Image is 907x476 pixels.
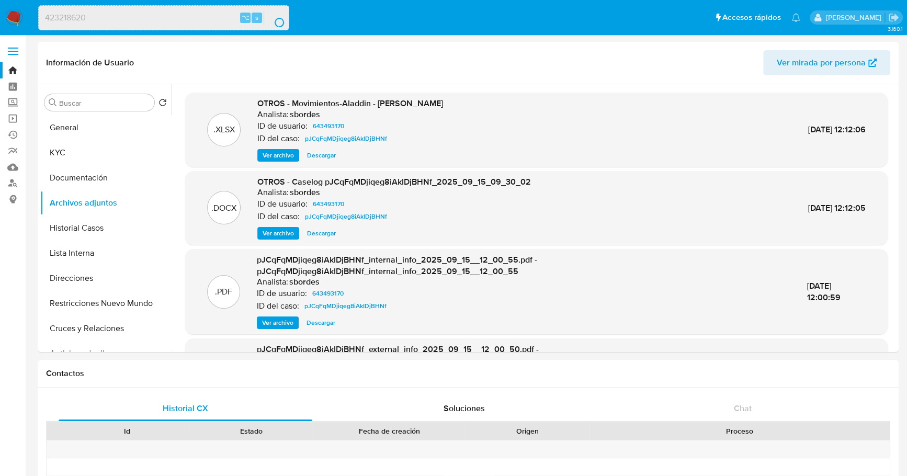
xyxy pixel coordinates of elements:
button: Anticipos de dinero [40,341,171,366]
a: pJCqFqMDjiqeg8iAkIDjBHNf [301,132,391,145]
div: Proceso [597,426,882,436]
button: Direcciones [40,266,171,291]
a: 643493170 [309,198,348,210]
h1: Información de Usuario [46,58,134,68]
p: .PDF [215,286,232,298]
span: pJCqFqMDjiqeg8iAkIDjBHNf_internal_info_2025_09_15__12_00_55.pdf - pJCqFqMDjiqeg8iAkIDjBHNf_intern... [257,254,537,277]
span: pJCqFqMDjiqeg8iAkIDjBHNf [304,300,387,312]
a: Notificaciones [791,13,800,22]
button: Descargar [302,149,341,162]
span: Ver archivo [263,150,294,161]
button: Documentación [40,165,171,190]
span: Ver archivo [263,228,294,239]
span: Chat [734,402,752,414]
span: [DATE] 12:12:06 [808,123,866,135]
span: Descargar [307,228,336,239]
a: 643493170 [308,287,348,300]
div: Estado [197,426,307,436]
span: Descargar [307,150,336,161]
button: Descargar [301,316,341,329]
button: Ver mirada por persona [763,50,890,75]
span: [DATE] 12:12:05 [808,202,866,214]
span: Historial CX [163,402,208,414]
button: Restricciones Nuevo Mundo [40,291,171,316]
p: ID del caso: [257,301,299,311]
div: Fecha de creación [321,426,458,436]
div: Origen [472,426,582,436]
a: pJCqFqMDjiqeg8iAkIDjBHNf [301,210,391,223]
button: Ver archivo [257,149,299,162]
button: Buscar [49,98,57,107]
p: .DOCX [211,202,236,214]
p: Analista: [257,187,289,198]
span: pJCqFqMDjiqeg8iAkIDjBHNf_external_info_2025_09_15__12_00_50.pdf - pJCqFqMDjiqeg8iAkIDjBHNf_extern... [257,343,539,367]
h6: sbordes [290,109,320,120]
p: ID de usuario: [257,288,307,299]
input: Buscar usuario o caso... [39,11,289,25]
button: Archivos adjuntos [40,190,171,216]
button: General [40,115,171,140]
span: [DATE] 12:00:59 [807,280,841,303]
button: KYC [40,140,171,165]
h6: sbordes [290,187,320,198]
p: stefania.bordes@mercadolibre.com [825,13,885,22]
span: Soluciones [443,402,484,414]
span: OTROS - Movimientos-Aladdin - [PERSON_NAME] [257,97,443,109]
span: 643493170 [312,287,344,300]
h1: Contactos [46,368,890,379]
span: Accesos rápidos [722,12,781,23]
button: search-icon [264,10,285,25]
button: Cruces y Relaciones [40,316,171,341]
a: 643493170 [309,120,348,132]
p: ID del caso: [257,133,300,144]
input: Buscar [59,98,150,108]
a: Salir [888,12,899,23]
button: Descargar [302,227,341,240]
p: ID de usuario: [257,199,308,209]
span: OTROS - Caselog pJCqFqMDjiqeg8iAkIDjBHNf_2025_09_15_09_30_02 [257,176,531,188]
button: Historial Casos [40,216,171,241]
h6: sbordes [289,277,320,287]
p: Analista: [257,277,288,287]
span: pJCqFqMDjiqeg8iAkIDjBHNf [305,132,387,145]
div: Id [72,426,182,436]
button: Lista Interna [40,241,171,266]
button: Ver archivo [257,316,299,329]
p: ID del caso: [257,211,300,222]
span: Ver archivo [262,318,293,328]
span: ⌥ [242,13,250,22]
span: 643493170 [313,120,344,132]
span: 643493170 [313,198,344,210]
p: ID de usuario: [257,121,308,131]
span: pJCqFqMDjiqeg8iAkIDjBHNf [305,210,387,223]
button: Volver al orden por defecto [158,98,167,110]
button: Ver archivo [257,227,299,240]
span: Ver mirada por persona [777,50,866,75]
a: pJCqFqMDjiqeg8iAkIDjBHNf [300,300,391,312]
p: .XLSX [213,124,235,135]
span: s [255,13,258,22]
p: Analista: [257,109,289,120]
span: Descargar [307,318,335,328]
